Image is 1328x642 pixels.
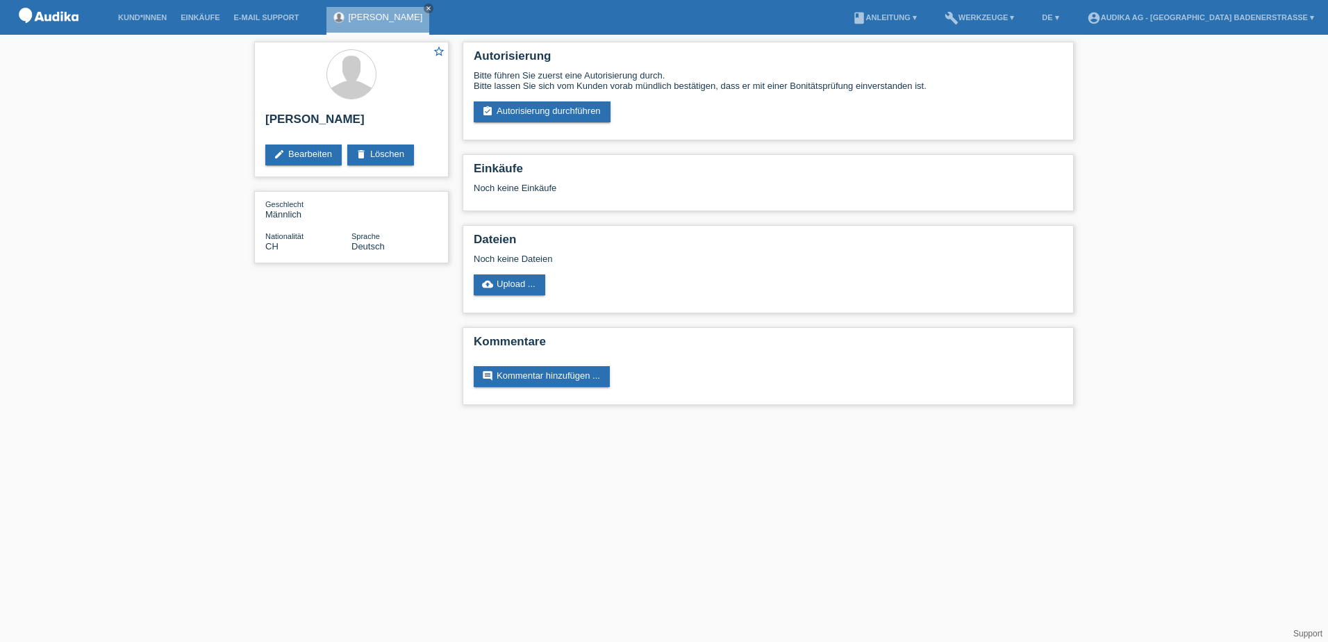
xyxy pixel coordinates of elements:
h2: Autorisierung [474,49,1063,70]
a: buildWerkzeuge ▾ [938,13,1022,22]
a: POS — MF Group [14,27,83,38]
a: E-Mail Support [227,13,306,22]
i: star_border [433,45,445,58]
div: Noch keine Einkäufe [474,183,1063,204]
span: Nationalität [265,232,304,240]
a: commentKommentar hinzufügen ... [474,366,610,387]
div: Noch keine Dateien [474,254,898,264]
i: assignment_turned_in [482,106,493,117]
a: [PERSON_NAME] [348,12,422,22]
a: assignment_turned_inAutorisierung durchführen [474,101,611,122]
a: account_circleAudika AG - [GEOGRAPHIC_DATA] Badenerstrasse ▾ [1080,13,1321,22]
span: Geschlecht [265,200,304,208]
i: build [945,11,958,25]
a: star_border [433,45,445,60]
i: cloud_upload [482,279,493,290]
a: Support [1293,629,1322,639]
span: Schweiz [265,241,279,252]
i: book [852,11,866,25]
a: cloud_uploadUpload ... [474,274,545,295]
div: Bitte führen Sie zuerst eine Autorisierung durch. Bitte lassen Sie sich vom Kunden vorab mündlich... [474,70,1063,91]
span: Deutsch [351,241,385,252]
i: edit [274,149,285,160]
h2: Dateien [474,233,1063,254]
a: editBearbeiten [265,145,342,165]
span: Sprache [351,232,380,240]
a: Kund*innen [111,13,174,22]
a: DE ▾ [1035,13,1065,22]
h2: [PERSON_NAME] [265,113,438,133]
i: delete [356,149,367,160]
h2: Einkäufe [474,162,1063,183]
h2: Kommentare [474,335,1063,356]
a: Einkäufe [174,13,226,22]
i: comment [482,370,493,381]
a: bookAnleitung ▾ [845,13,924,22]
a: deleteLöschen [347,145,414,165]
a: close [424,3,433,13]
div: Männlich [265,199,351,220]
i: close [425,5,432,12]
i: account_circle [1087,11,1101,25]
